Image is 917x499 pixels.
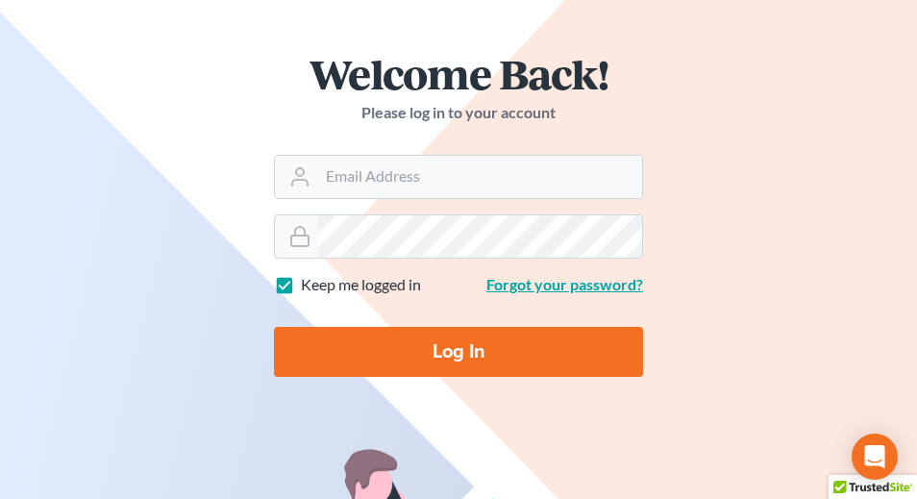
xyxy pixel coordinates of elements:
[274,53,643,94] h1: Welcome Back!
[318,156,642,198] input: Email Address
[486,275,643,293] a: Forgot your password?
[852,434,898,480] div: Open Intercom Messenger
[301,274,421,296] label: Keep me logged in
[274,102,643,124] p: Please log in to your account
[274,327,643,377] input: Log In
